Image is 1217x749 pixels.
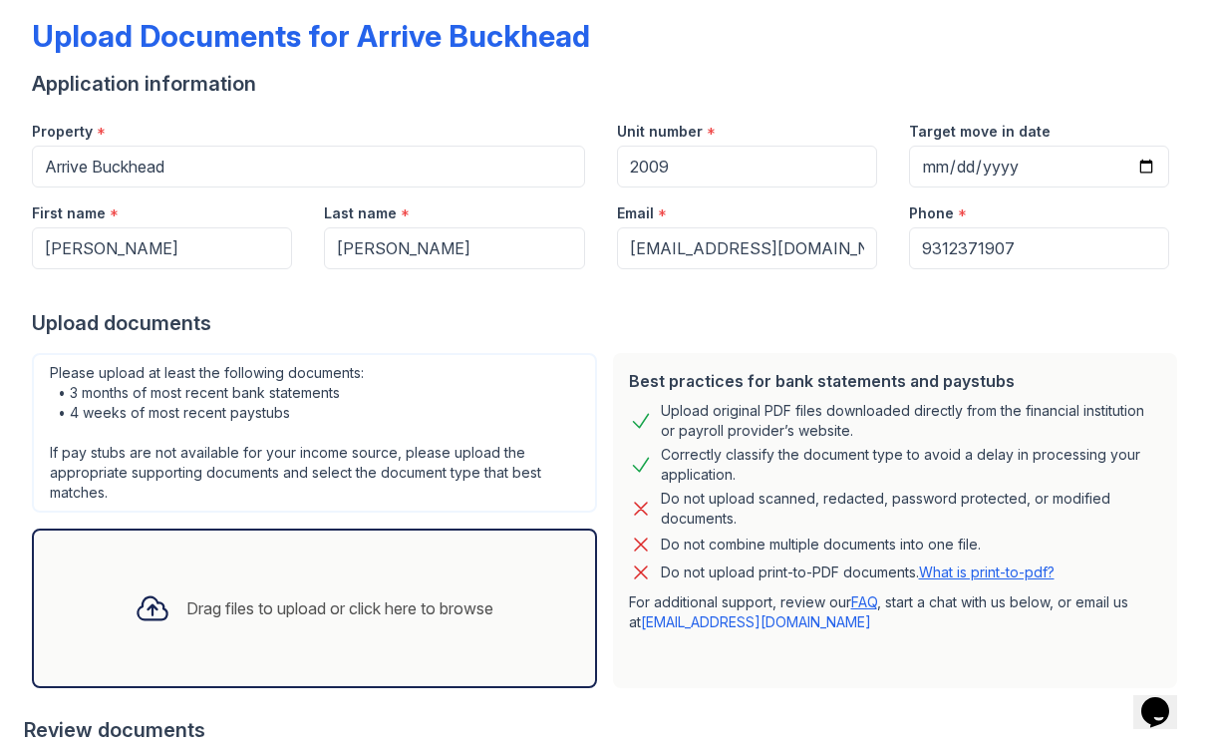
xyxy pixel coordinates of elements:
[641,613,871,630] a: [EMAIL_ADDRESS][DOMAIN_NAME]
[32,18,590,54] div: Upload Documents for Arrive Buckhead
[617,122,703,142] label: Unit number
[186,596,493,620] div: Drag files to upload or click here to browse
[909,203,954,223] label: Phone
[661,489,1162,529] div: Do not upload scanned, redacted, password protected, or modified documents.
[32,122,93,142] label: Property
[324,203,397,223] label: Last name
[1133,669,1197,729] iframe: chat widget
[24,716,1185,744] div: Review documents
[919,563,1055,580] a: What is print-to-pdf?
[661,445,1162,485] div: Correctly classify the document type to avoid a delay in processing your application.
[629,369,1162,393] div: Best practices for bank statements and paystubs
[617,203,654,223] label: Email
[32,309,1185,337] div: Upload documents
[909,122,1051,142] label: Target move in date
[629,592,1162,632] p: For additional support, review our , start a chat with us below, or email us at
[661,562,1055,582] p: Do not upload print-to-PDF documents.
[661,533,981,557] div: Do not combine multiple documents into one file.
[32,70,1185,98] div: Application information
[32,203,106,223] label: First name
[661,401,1162,441] div: Upload original PDF files downloaded directly from the financial institution or payroll provider’...
[32,353,597,513] div: Please upload at least the following documents: • 3 months of most recent bank statements • 4 wee...
[851,593,877,610] a: FAQ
